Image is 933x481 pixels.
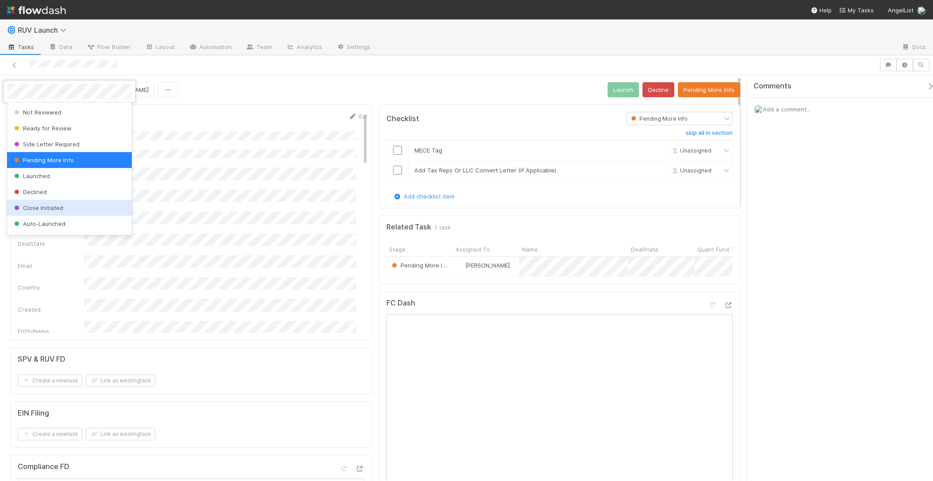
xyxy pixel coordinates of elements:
[12,188,47,195] span: Declined
[12,204,63,211] span: Close Initiated
[12,157,74,164] span: Pending More Info
[12,109,61,116] span: Not Reviewed
[12,220,65,227] span: Auto-Launched
[12,125,72,132] span: Ready for Review
[12,172,50,179] span: Launched
[12,141,80,148] span: Side Letter Required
